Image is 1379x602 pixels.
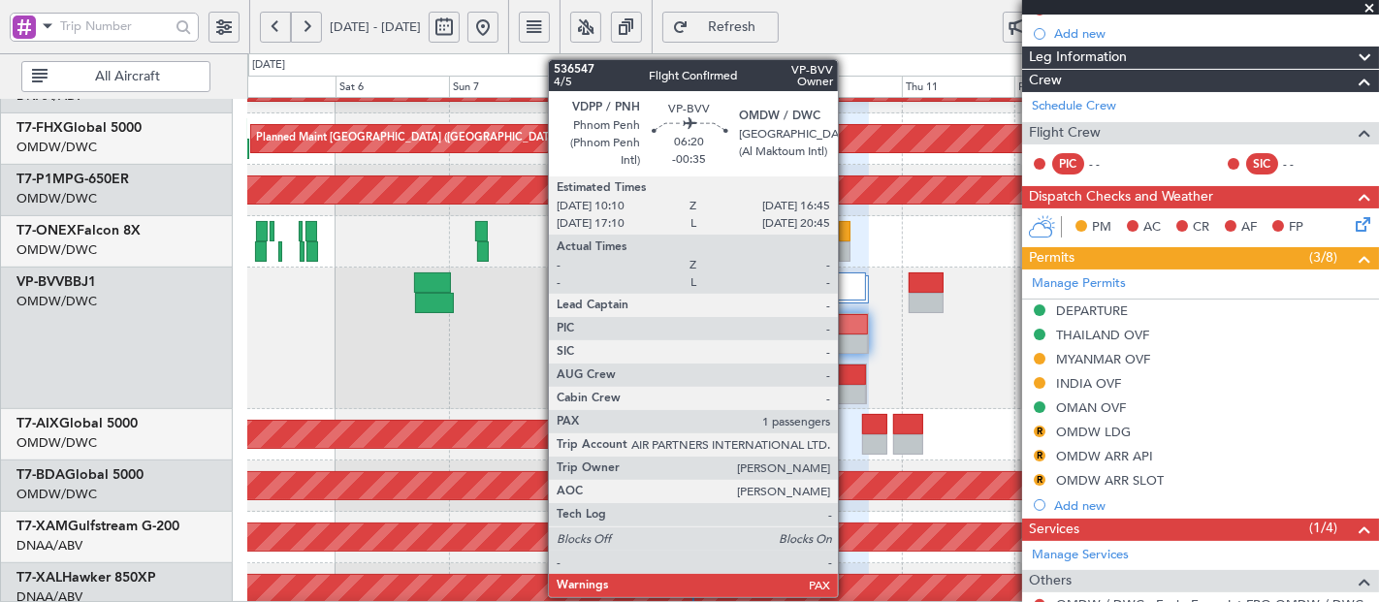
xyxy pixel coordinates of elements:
div: - - [1283,155,1327,173]
a: OMDW/DWC [16,486,97,503]
span: T7-P1MP [16,173,74,186]
span: T7-XAL [16,571,62,585]
span: FP [1289,218,1303,238]
div: PIC [1052,153,1084,174]
div: Add new [1054,25,1369,42]
a: VP-BVVBBJ1 [16,275,96,289]
div: OMDW ARR SLOT [1056,472,1164,489]
span: T7-BDA [16,468,65,482]
div: OMDW LDG [1056,424,1131,440]
div: Sat 6 [336,76,449,99]
div: THAILAND OVF [1056,327,1149,343]
a: Schedule Crew [1032,97,1116,116]
a: T7-XAMGulfstream G-200 [16,520,179,533]
span: Dispatch Checks and Weather [1029,186,1213,208]
span: CR [1193,218,1209,238]
span: AF [1241,218,1257,238]
a: T7-XALHawker 850XP [16,571,156,585]
span: T7-ONEX [16,224,77,238]
div: INDIA OVF [1056,375,1121,392]
span: Flight Crew [1029,122,1101,144]
span: AC [1143,218,1161,238]
button: R [1034,426,1045,437]
span: (1/4) [1309,518,1337,538]
div: Sun 7 [449,76,562,99]
div: DEPARTURE [1056,302,1128,319]
div: Add new [1054,497,1369,514]
span: VP-BVV [16,275,64,289]
span: T7-XAM [16,520,68,533]
span: Refresh [692,20,772,34]
span: PM [1092,218,1111,238]
span: [DATE] - [DATE] [330,18,421,36]
div: SIC [1246,153,1278,174]
div: - - [1089,155,1133,173]
a: T7-FHXGlobal 5000 [16,121,142,135]
div: Planned Maint [GEOGRAPHIC_DATA] ([GEOGRAPHIC_DATA]) [256,124,561,153]
div: Tue 9 [675,76,788,99]
button: R [1034,474,1045,486]
a: T7-BDAGlobal 5000 [16,468,144,482]
a: T7-P1MPG-650ER [16,173,129,186]
span: All Aircraft [51,70,204,83]
a: DNAA/ABV [16,537,82,554]
div: OMAN OVF [1056,399,1126,416]
a: T7-AIXGlobal 5000 [16,417,138,430]
div: Fri 12 [1014,76,1128,99]
div: MYANMAR OVF [1056,351,1150,367]
button: R [1034,450,1045,461]
span: Others [1029,570,1072,592]
a: OMDW/DWC [16,293,97,310]
div: OMDW ARR API [1056,448,1153,464]
div: [DATE] [252,57,285,74]
input: Trip Number [60,12,170,41]
a: Manage Permits [1032,274,1126,294]
div: Fri 5 [222,76,336,99]
div: Wed 10 [788,76,902,99]
a: OMDW/DWC [16,190,97,207]
a: OMDW/DWC [16,241,97,259]
button: Refresh [662,12,779,43]
div: Mon 8 [561,76,675,99]
a: OMDW/DWC [16,434,97,452]
div: Thu 11 [902,76,1015,99]
a: OMDW/DWC [16,139,97,156]
span: T7-AIX [16,417,59,430]
span: Crew [1029,70,1062,92]
span: Permits [1029,247,1074,269]
span: (3/8) [1309,247,1337,268]
span: T7-FHX [16,121,63,135]
a: Manage Services [1032,546,1129,565]
span: Services [1029,519,1079,541]
a: T7-ONEXFalcon 8X [16,224,141,238]
button: All Aircraft [21,61,210,92]
span: Leg Information [1029,47,1127,69]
